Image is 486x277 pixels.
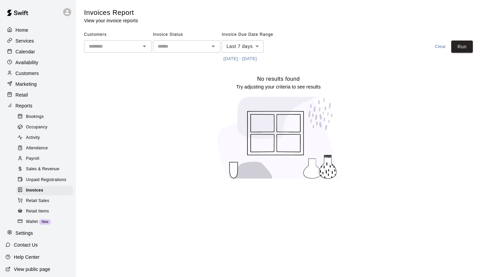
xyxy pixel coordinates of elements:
span: Bookings [26,114,44,120]
a: Availability [5,57,71,68]
p: Help Center [14,254,39,260]
p: Calendar [16,48,35,55]
button: Run [451,41,473,53]
a: Bookings [16,111,76,122]
p: Contact Us [14,242,38,248]
span: Activity [26,134,40,141]
div: Unpaid Registrations [16,175,73,185]
p: Services [16,37,34,44]
div: Retail Items [16,207,73,216]
a: Sales & Revenue [16,164,76,175]
button: Open [209,42,218,51]
div: Sales & Revenue [16,165,73,174]
span: Occupancy [26,124,48,131]
a: Attendance [16,143,76,154]
button: Open [140,42,149,51]
div: Invoices [16,186,73,195]
div: Payroll [16,154,73,163]
span: New [39,220,51,224]
a: WalletNew [16,217,76,227]
div: Activity [16,133,73,143]
img: No results found [211,90,346,185]
p: Try adjusting your criteria to see results [236,83,321,90]
span: Retail Items [26,208,49,215]
a: Activity [16,133,76,143]
a: Settings [5,228,71,238]
a: Retail Items [16,206,76,217]
p: View public page [14,266,50,273]
span: Wallet [26,219,38,225]
p: Reports [16,102,32,109]
a: Customers [5,68,71,78]
p: Home [16,27,28,33]
a: Payroll [16,154,76,164]
a: Marketing [5,79,71,89]
span: Unpaid Registrations [26,177,66,183]
span: Attendance [26,145,48,152]
p: Availability [16,59,38,66]
a: Calendar [5,47,71,57]
span: Invoices [26,187,43,194]
span: Customers [84,29,152,40]
h5: Invoices Report [84,8,138,17]
div: Retail Sales [16,196,73,206]
h6: No results found [257,75,300,83]
div: Bookings [16,112,73,122]
span: Payroll [26,155,39,162]
button: Clear [430,41,451,53]
p: Settings [16,230,33,236]
a: Occupancy [16,122,76,132]
a: Reports [5,101,71,111]
a: Invoices [16,185,76,196]
div: WalletNew [16,217,73,227]
div: Last 7 days [222,40,264,53]
span: Invoice Status [153,29,220,40]
a: Services [5,36,71,46]
p: Retail [16,92,28,98]
a: Unpaid Registrations [16,175,76,185]
p: Marketing [16,81,37,87]
span: Retail Sales [26,198,49,204]
a: Retail Sales [16,196,76,206]
span: Invoice Due Date Range [222,29,281,40]
div: Occupancy [16,123,73,132]
span: Sales & Revenue [26,166,59,173]
p: View your invoice reports [84,17,138,24]
a: Retail [5,90,71,100]
a: Home [5,25,71,35]
p: Customers [16,70,39,77]
div: Attendance [16,144,73,153]
button: [DATE] - [DATE] [222,54,259,64]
